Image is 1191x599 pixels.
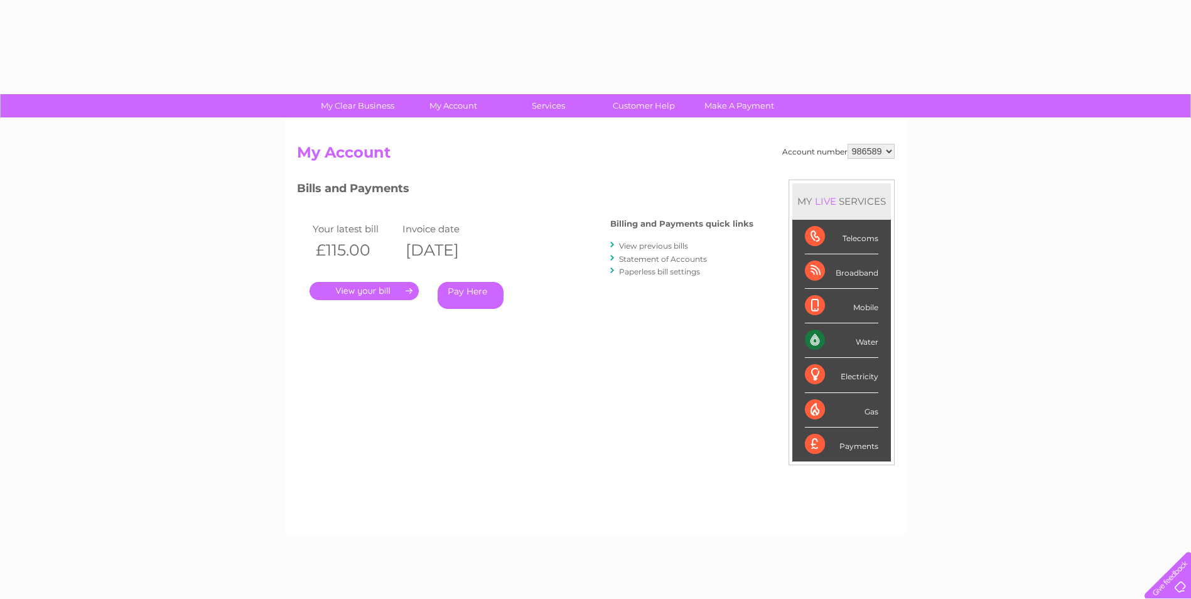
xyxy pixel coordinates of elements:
[792,183,891,219] div: MY SERVICES
[592,94,696,117] a: Customer Help
[812,195,839,207] div: LIVE
[310,220,400,237] td: Your latest bill
[399,237,490,263] th: [DATE]
[306,94,409,117] a: My Clear Business
[619,267,700,276] a: Paperless bill settings
[619,241,688,251] a: View previous bills
[401,94,505,117] a: My Account
[805,358,878,392] div: Electricity
[805,289,878,323] div: Mobile
[438,282,504,309] a: Pay Here
[310,282,419,300] a: .
[297,180,753,202] h3: Bills and Payments
[782,144,895,159] div: Account number
[297,144,895,168] h2: My Account
[310,237,400,263] th: £115.00
[619,254,707,264] a: Statement of Accounts
[687,94,791,117] a: Make A Payment
[610,219,753,229] h4: Billing and Payments quick links
[805,254,878,289] div: Broadband
[805,393,878,428] div: Gas
[805,323,878,358] div: Water
[399,220,490,237] td: Invoice date
[497,94,600,117] a: Services
[805,428,878,461] div: Payments
[805,220,878,254] div: Telecoms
